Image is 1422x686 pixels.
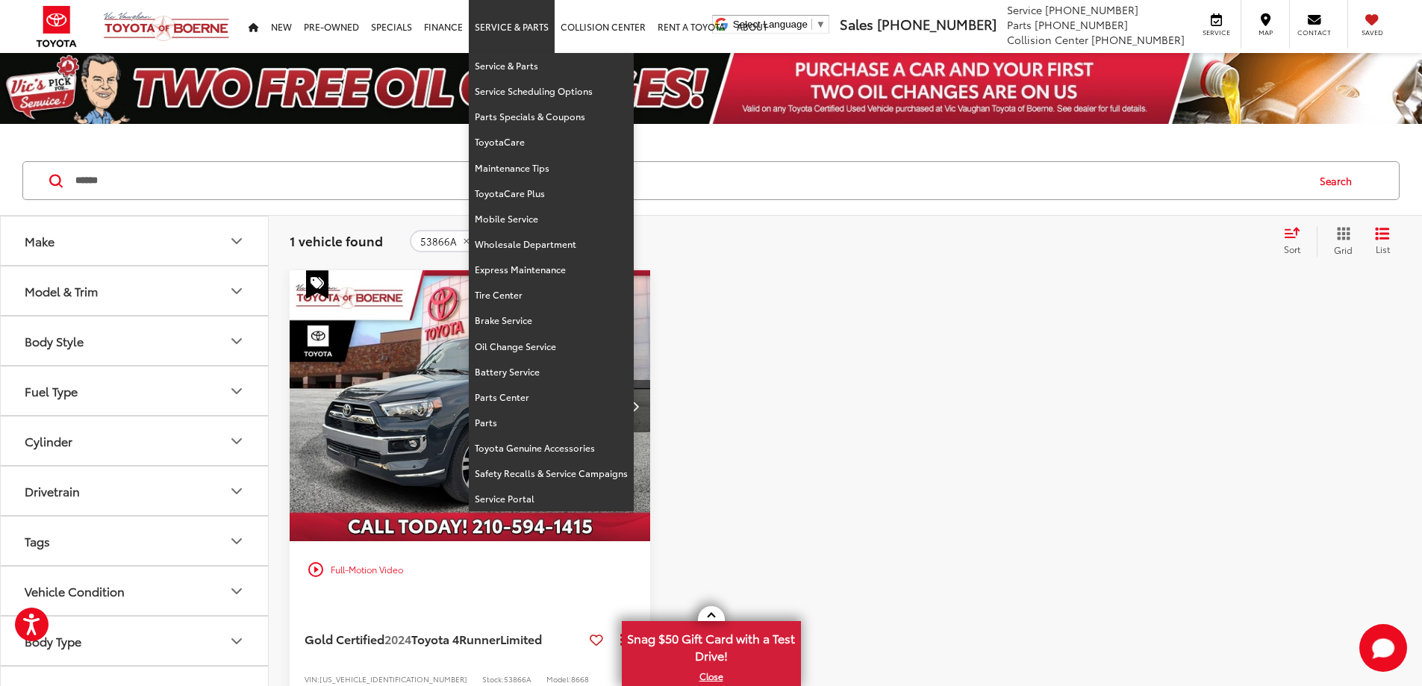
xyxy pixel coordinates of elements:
span: Limited [500,630,542,647]
div: Cylinder [228,432,246,450]
span: Gold Certified [305,630,384,647]
button: Model & TrimModel & Trim [1,266,269,315]
div: Vehicle Condition [228,582,246,600]
div: Drivetrain [228,482,246,500]
span: [PHONE_NUMBER] [1091,32,1185,47]
a: Mobile Service [469,206,634,231]
div: Body Type [25,634,81,648]
span: Sales [840,14,873,34]
a: Service Portal [469,486,634,511]
button: CylinderCylinder [1,417,269,465]
div: Make [228,232,246,250]
span: Stock: [482,673,504,685]
div: Tags [25,534,50,548]
div: Make [25,234,54,248]
span: [PHONE_NUMBER] [877,14,997,34]
button: Search [1306,162,1373,199]
a: Brake Service [469,308,634,333]
span: Service [1007,2,1042,17]
span: 53866A [420,236,457,248]
span: Model: [546,673,571,685]
span: [US_VEHICLE_IDENTIFICATION_NUMBER] [319,673,467,685]
img: Vic Vaughan Toyota of Boerne [103,11,230,42]
span: dropdown dots [620,633,623,645]
button: MakeMake [1,216,269,265]
span: List [1375,243,1390,255]
span: 53866A [504,673,531,685]
a: Parts [469,410,634,435]
span: Sort [1284,243,1300,255]
span: [PHONE_NUMBER] [1045,2,1138,17]
span: Service [1200,28,1233,37]
div: Model & Trim [25,284,98,298]
div: Tags [228,532,246,550]
a: Battery Service [469,359,634,384]
div: Body Type [228,632,246,650]
button: remove 53866A [410,230,480,252]
a: Parts Center: Opens in a new tab [469,384,634,410]
span: Saved [1356,28,1388,37]
button: Vehicle ConditionVehicle Condition [1,567,269,615]
a: Gold Certified2024Toyota 4RunnerLimited [305,631,584,647]
span: 8668 [571,673,589,685]
button: DrivetrainDrivetrain [1,467,269,515]
svg: Start Chat [1359,624,1407,672]
span: Toyota 4Runner [411,630,500,647]
a: Select Language​ [733,19,826,30]
a: Safety Recalls & Service Campaigns: Opens in a new tab [469,461,634,486]
div: Vehicle Condition [25,584,125,598]
a: Service & Parts: Opens in a new tab [469,53,634,78]
div: Cylinder [25,434,72,448]
a: Toyota Genuine Accessories: Opens in a new tab [469,435,634,461]
button: Body StyleBody Style [1,317,269,365]
button: Grid View [1317,226,1364,256]
a: Oil Change Service [469,334,634,359]
span: Contact [1297,28,1331,37]
span: 2024 [384,630,411,647]
span: Collision Center [1007,32,1088,47]
div: Body Style [228,332,246,350]
button: Actions [609,626,635,652]
button: Next image [620,380,650,432]
span: 1 vehicle found [290,231,383,249]
span: ​ [811,19,812,30]
span: ▼ [816,19,826,30]
div: Fuel Type [25,384,78,398]
span: VIN: [305,673,319,685]
div: Drivetrain [25,484,80,498]
button: Toggle Chat Window [1359,624,1407,672]
button: Body TypeBody Type [1,617,269,665]
span: Map [1249,28,1282,37]
button: Fuel TypeFuel Type [1,367,269,415]
span: [PHONE_NUMBER] [1035,17,1128,32]
div: Fuel Type [228,382,246,400]
button: Select sort value [1276,226,1317,256]
a: Express Maintenance [469,257,634,282]
a: Parts Specials & Coupons [469,104,634,129]
span: Grid [1334,243,1353,256]
a: ToyotaCare Plus [469,181,634,206]
a: Maintenance Tips [469,155,634,181]
span: Select Language [733,19,808,30]
span: Parts [1007,17,1032,32]
a: Service Scheduling Options [469,78,634,104]
a: Wholesale Department [469,231,634,257]
a: Tire Center: Opens in a new tab [469,282,634,308]
button: List View [1364,226,1401,256]
input: Search by Make, Model, or Keyword [74,163,1306,199]
button: TagsTags [1,517,269,565]
span: Special [306,270,328,299]
div: Model & Trim [228,282,246,300]
a: ToyotaCare [469,129,634,155]
span: Snag $50 Gift Card with a Test Drive! [623,623,799,668]
div: Body Style [25,334,84,348]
